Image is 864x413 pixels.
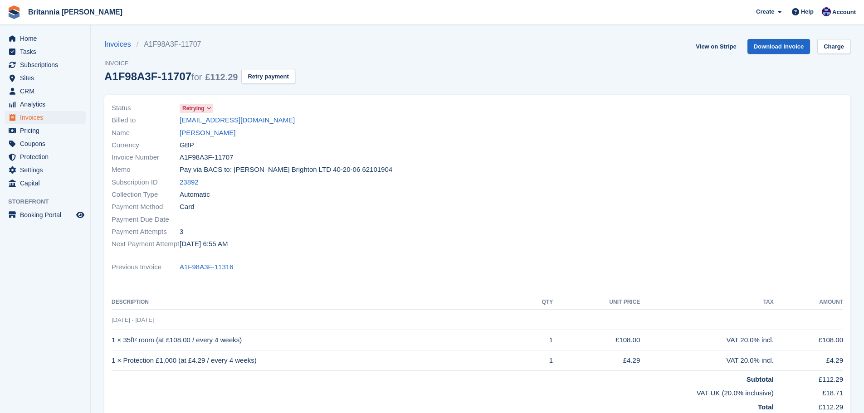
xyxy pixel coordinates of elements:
[112,202,180,212] span: Payment Method
[180,262,233,272] a: A1F98A3F-11316
[75,209,86,220] a: Preview store
[774,295,843,310] th: Amount
[553,330,640,350] td: £108.00
[180,128,235,138] a: [PERSON_NAME]
[112,165,180,175] span: Memo
[24,5,126,19] a: Britannia [PERSON_NAME]
[20,32,74,45] span: Home
[756,7,774,16] span: Create
[20,58,74,71] span: Subscriptions
[5,111,86,124] a: menu
[182,104,205,112] span: Retrying
[180,227,183,237] span: 3
[774,330,843,350] td: £108.00
[774,384,843,398] td: £18.71
[104,59,295,68] span: Invoice
[112,177,180,188] span: Subscription ID
[20,151,74,163] span: Protection
[5,164,86,176] a: menu
[640,335,773,345] div: VAT 20.0% incl.
[20,98,74,111] span: Analytics
[112,295,521,310] th: Description
[20,137,74,150] span: Coupons
[7,5,21,19] img: stora-icon-8386f47178a22dfd0bd8f6a31ec36ba5ce8667c1dd55bd0f319d3a0aa187defe.svg
[191,72,202,82] span: for
[112,316,154,323] span: [DATE] - [DATE]
[104,39,137,50] a: Invoices
[180,202,195,212] span: Card
[20,177,74,189] span: Capital
[20,72,74,84] span: Sites
[758,403,774,411] strong: Total
[20,111,74,124] span: Invoices
[747,375,774,383] strong: Subtotal
[180,103,213,113] a: Retrying
[5,209,86,221] a: menu
[5,32,86,45] a: menu
[640,355,773,366] div: VAT 20.0% incl.
[112,128,180,138] span: Name
[640,295,773,310] th: Tax
[112,350,521,371] td: 1 × Protection £1,000 (at £4.29 / every 4 weeks)
[774,398,843,413] td: £112.29
[112,384,774,398] td: VAT UK (20.0% inclusive)
[817,39,850,54] a: Charge
[20,209,74,221] span: Booking Portal
[180,140,194,151] span: GBP
[112,262,180,272] span: Previous Invoice
[112,330,521,350] td: 1 × 35ft² room (at £108.00 / every 4 weeks)
[5,45,86,58] a: menu
[692,39,740,54] a: View on Stripe
[5,85,86,97] a: menu
[180,239,228,249] time: 2025-09-28 05:55:33 UTC
[832,8,856,17] span: Account
[521,350,553,371] td: 1
[5,151,86,163] a: menu
[112,152,180,163] span: Invoice Number
[112,227,180,237] span: Payment Attempts
[112,115,180,126] span: Billed to
[180,115,295,126] a: [EMAIL_ADDRESS][DOMAIN_NAME]
[180,189,210,200] span: Automatic
[112,239,180,249] span: Next Payment Attempt
[112,103,180,113] span: Status
[205,72,238,82] span: £112.29
[774,370,843,384] td: £112.29
[521,295,553,310] th: QTY
[5,124,86,137] a: menu
[104,39,295,50] nav: breadcrumbs
[180,165,392,175] span: Pay via BACS to: [PERSON_NAME] Brighton LTD 40-20-06 62101904
[20,164,74,176] span: Settings
[180,177,199,188] a: 23892
[553,295,640,310] th: Unit Price
[5,177,86,189] a: menu
[112,214,180,225] span: Payment Due Date
[20,85,74,97] span: CRM
[774,350,843,371] td: £4.29
[241,69,295,84] button: Retry payment
[5,58,86,71] a: menu
[5,72,86,84] a: menu
[8,197,90,206] span: Storefront
[5,137,86,150] a: menu
[801,7,814,16] span: Help
[112,140,180,151] span: Currency
[747,39,810,54] a: Download Invoice
[553,350,640,371] td: £4.29
[521,330,553,350] td: 1
[822,7,831,16] img: Becca Clark
[20,45,74,58] span: Tasks
[5,98,86,111] a: menu
[20,124,74,137] span: Pricing
[104,70,238,83] div: A1F98A3F-11707
[112,189,180,200] span: Collection Type
[180,152,233,163] span: A1F98A3F-11707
